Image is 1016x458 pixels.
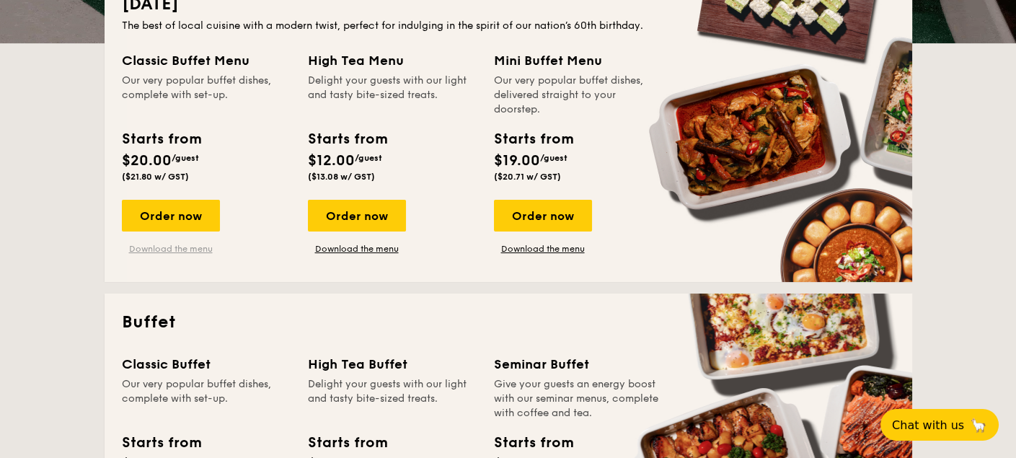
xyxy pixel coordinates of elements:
div: Order now [122,200,220,232]
span: $20.00 [122,152,172,169]
button: Chat with us🦙 [880,409,999,441]
div: Starts from [122,128,200,150]
span: $12.00 [308,152,355,169]
h2: Buffet [122,311,895,334]
div: Order now [494,200,592,232]
div: Starts from [494,128,573,150]
div: Order now [308,200,406,232]
span: $19.00 [494,152,540,169]
div: Mini Buffet Menu [494,50,663,71]
div: Starts from [308,432,386,454]
div: Classic Buffet [122,354,291,374]
div: High Tea Buffet [308,354,477,374]
div: Starts from [494,432,573,454]
span: ($20.71 w/ GST) [494,172,561,182]
span: 🦙 [970,417,987,433]
div: Seminar Buffet [494,354,663,374]
a: Download the menu [308,243,406,255]
div: Classic Buffet Menu [122,50,291,71]
span: ($13.08 w/ GST) [308,172,375,182]
span: ($21.80 w/ GST) [122,172,189,182]
div: Our very popular buffet dishes, delivered straight to your doorstep. [494,74,663,117]
div: Starts from [122,432,200,454]
div: Delight your guests with our light and tasty bite-sized treats. [308,74,477,117]
span: /guest [355,153,382,163]
div: Our very popular buffet dishes, complete with set-up. [122,377,291,420]
div: Our very popular buffet dishes, complete with set-up. [122,74,291,117]
div: Delight your guests with our light and tasty bite-sized treats. [308,377,477,420]
span: /guest [540,153,567,163]
div: The best of local cuisine with a modern twist, perfect for indulging in the spirit of our nation’... [122,19,895,33]
div: High Tea Menu [308,50,477,71]
span: /guest [172,153,199,163]
div: Starts from [308,128,386,150]
div: Give your guests an energy boost with our seminar menus, complete with coffee and tea. [494,377,663,420]
a: Download the menu [122,243,220,255]
a: Download the menu [494,243,592,255]
span: Chat with us [892,418,964,432]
